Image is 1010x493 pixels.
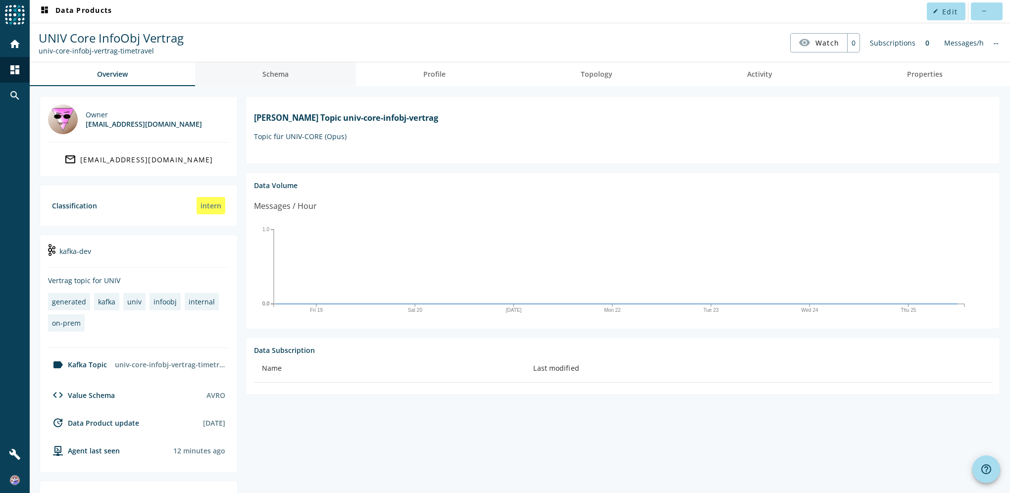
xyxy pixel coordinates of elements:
div: [EMAIL_ADDRESS][DOMAIN_NAME] [80,155,213,164]
mat-icon: visibility [799,37,810,49]
mat-icon: build [9,448,21,460]
mat-icon: help_outline [980,463,992,475]
span: Overview [97,71,128,78]
text: Tue 23 [704,307,719,313]
span: Schema [262,71,289,78]
mat-icon: edit [933,8,938,14]
span: Edit [942,7,958,16]
mat-icon: dashboard [39,5,50,17]
a: [EMAIL_ADDRESS][DOMAIN_NAME] [48,150,229,168]
div: Kafka Topic: univ-core-infobj-vertrag-timetravel [39,46,184,55]
mat-icon: code [52,389,64,401]
mat-icon: label [52,359,64,371]
div: infoobj [153,297,177,306]
div: Value Schema [48,389,115,401]
span: Activity [747,71,772,78]
span: Watch [815,34,839,51]
text: [DATE] [506,307,522,313]
div: Subscriptions [865,33,920,52]
div: Owner [86,110,202,119]
h1: [PERSON_NAME] Topic univ-core-infobj-vertrag [254,112,992,123]
div: intern [197,197,225,214]
span: Data Products [39,5,112,17]
div: Data Subscription [254,345,992,355]
img: kafka-dev [48,244,55,256]
div: Agents typically reports every 15min to 1h [173,446,225,455]
th: Last modified [525,355,992,383]
div: 0 [847,34,859,52]
div: Kafka Topic [48,359,107,371]
mat-icon: mail_outline [64,153,76,165]
span: UNIV Core InfoObj Vertrag [39,30,184,46]
th: Name [254,355,525,383]
text: Thu 25 [901,307,916,313]
mat-icon: update [52,417,64,429]
div: Data Product update [48,417,139,429]
div: AVRO [206,391,225,400]
p: Topic für UNIV-CORE (Opus) [254,132,992,141]
div: univ-core-infobj-vertrag-timetravel [111,356,229,373]
button: Data Products [35,2,116,20]
div: internal [189,297,215,306]
div: [EMAIL_ADDRESS][DOMAIN_NAME] [86,119,202,129]
span: Topology [581,71,612,78]
div: 0 [920,33,934,52]
div: Classification [52,201,97,210]
button: Watch [791,34,847,51]
div: generated [52,297,86,306]
text: Sat 20 [408,307,422,313]
text: 0.0 [262,301,269,306]
div: Messages / Hour [254,200,317,212]
span: Profile [423,71,446,78]
div: Data Volume [254,181,992,190]
span: Properties [907,71,943,78]
div: univ [127,297,142,306]
div: Messages/h [939,33,989,52]
text: Fri 19 [310,307,323,313]
div: kafka [98,297,115,306]
text: 1.0 [262,227,269,232]
div: on-prem [52,318,81,328]
button: Edit [927,2,965,20]
mat-icon: more_horiz [981,8,986,14]
div: [DATE] [203,418,225,428]
text: Mon 22 [604,307,621,313]
div: kafka-dev [48,243,229,268]
text: Wed 24 [801,307,818,313]
div: Vertrag topic for UNIV [48,276,229,285]
img: phoenix@mobi.ch [48,104,78,134]
img: 798d10c5a9f2a3eb89799e06e38493cd [10,475,20,485]
mat-icon: dashboard [9,64,21,76]
img: spoud-logo.svg [5,5,25,25]
mat-icon: search [9,90,21,101]
div: No information [989,33,1004,52]
mat-icon: home [9,38,21,50]
div: agent-env-test [48,444,120,456]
